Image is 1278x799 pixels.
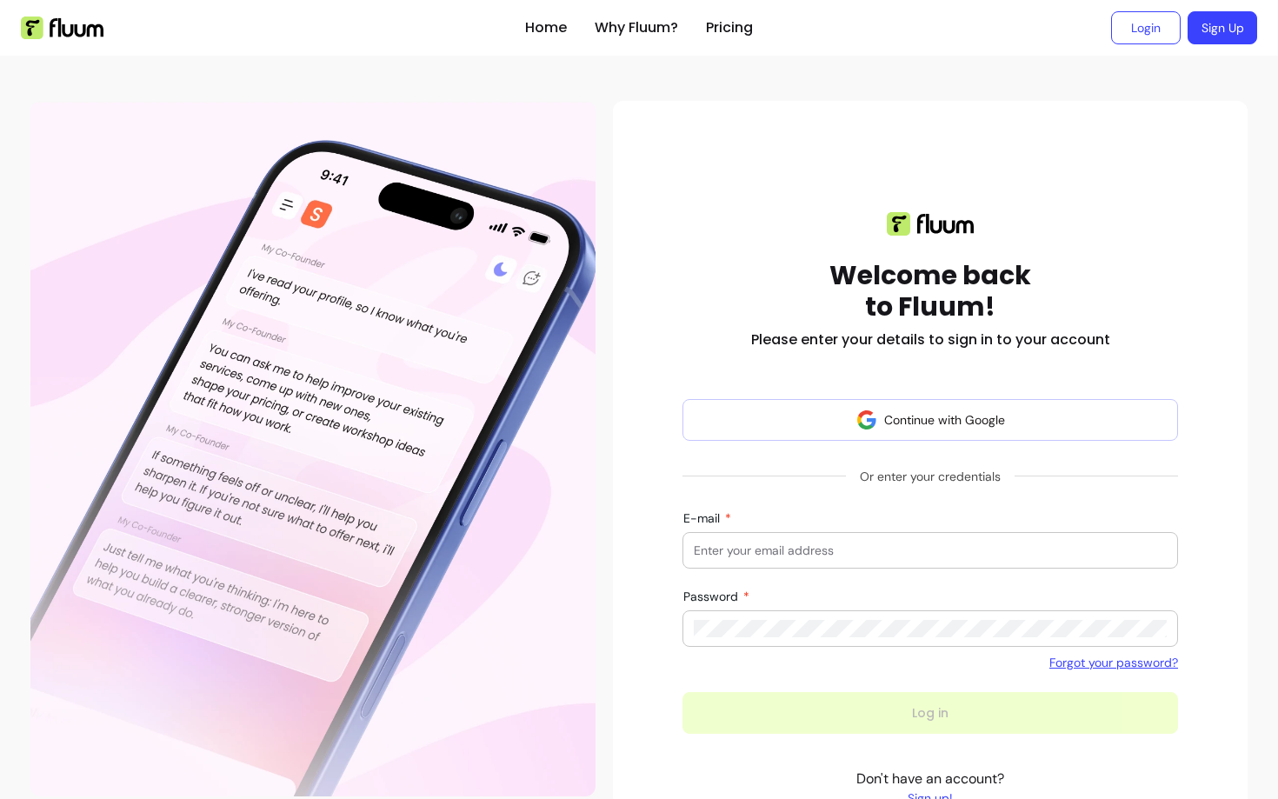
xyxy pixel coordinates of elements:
a: Sign Up [1188,11,1257,44]
button: Continue with Google [682,399,1178,441]
span: E-mail [683,510,723,526]
a: Pricing [706,17,753,38]
span: Password [683,589,742,604]
a: Forgot your password? [1049,654,1178,671]
a: Why Fluum? [595,17,678,38]
img: Fluum Logo [21,17,103,39]
img: Fluum logo [887,212,974,236]
span: Or enter your credentials [846,461,1015,492]
img: avatar [856,409,877,430]
a: Login [1111,11,1181,44]
input: E-mail [694,542,1167,559]
input: Password [694,620,1167,637]
div: Illustration of Fluum AI Co-Founder on a smartphone, showing AI chat guidance that helps freelanc... [30,101,596,796]
a: Home [525,17,567,38]
h2: Please enter your details to sign in to your account [751,330,1110,350]
h1: Welcome back to Fluum! [829,260,1031,323]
